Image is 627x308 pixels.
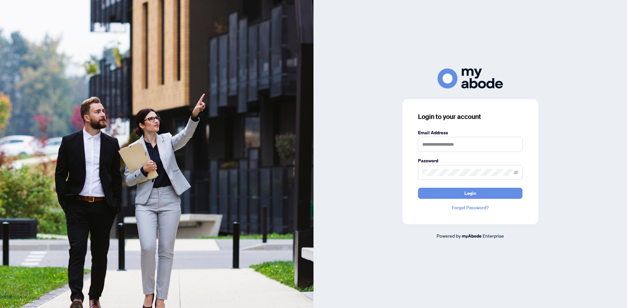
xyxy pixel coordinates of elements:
span: Powered by [437,233,461,239]
span: eye-invisible [514,170,518,175]
h3: Login to your account [418,112,522,121]
label: Password [418,157,522,164]
label: Email Address [418,129,522,136]
a: Forgot Password? [418,204,522,211]
span: Login [464,188,476,198]
a: myAbode [462,232,482,240]
img: ma-logo [438,68,503,88]
button: Login [418,188,522,199]
span: Enterprise [483,233,504,239]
